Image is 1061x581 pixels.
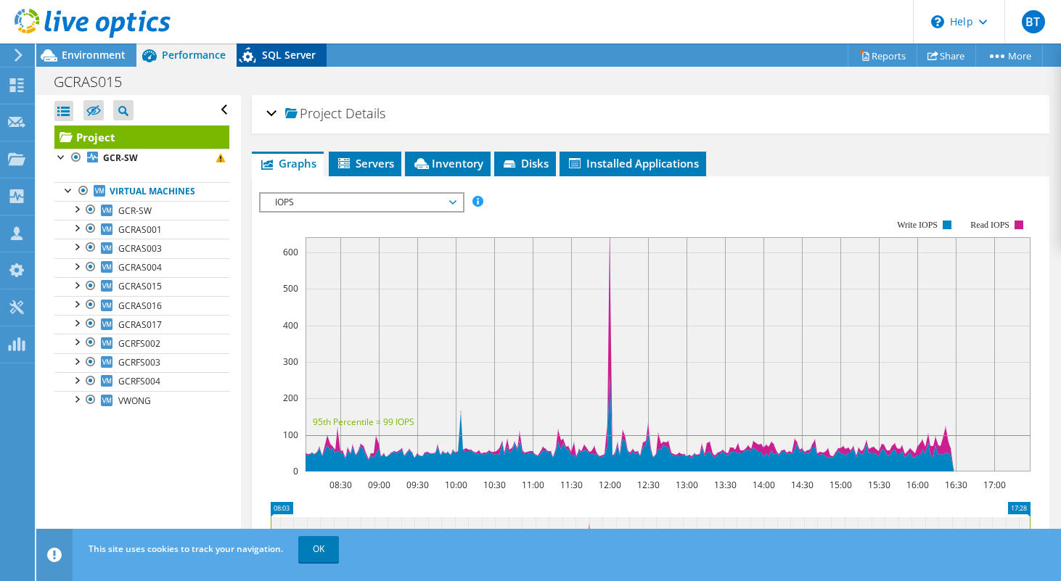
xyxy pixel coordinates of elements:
[268,194,454,211] span: IOPS
[283,392,298,404] text: 200
[1022,10,1045,33] span: BT
[898,220,938,230] text: Write IOPS
[483,479,506,491] text: 10:30
[412,156,483,170] span: Inventory
[54,125,229,149] a: Project
[54,391,229,410] a: VWONG
[975,44,1043,67] a: More
[118,337,160,350] span: GCRFS002
[906,479,929,491] text: 16:00
[345,104,385,122] span: Details
[118,375,160,387] span: GCRFS004
[118,300,162,312] span: GCRAS016
[54,353,229,372] a: GCRFS003
[522,479,544,491] text: 11:00
[54,220,229,239] a: GCRAS001
[62,48,126,62] span: Environment
[118,356,160,368] span: GCRFS003
[753,479,775,491] text: 14:00
[118,205,152,217] span: GCR-SW
[89,543,283,555] span: This site uses cookies to track your navigation.
[983,479,1006,491] text: 17:00
[47,74,144,90] h1: GCRAS015
[868,479,890,491] text: 15:30
[829,479,852,491] text: 15:00
[118,395,151,407] span: VWONG
[283,355,298,368] text: 300
[283,319,298,331] text: 400
[313,416,414,428] text: 95th Percentile = 99 IOPS
[54,277,229,296] a: GCRAS015
[336,156,394,170] span: Servers
[118,318,162,331] span: GCRAS017
[501,156,549,170] span: Disks
[259,156,316,170] span: Graphs
[567,156,699,170] span: Installed Applications
[285,107,342,121] span: Project
[329,479,352,491] text: 08:30
[560,479,583,491] text: 11:30
[406,479,429,491] text: 09:30
[931,15,944,28] svg: \n
[791,479,814,491] text: 14:30
[283,282,298,294] text: 500
[118,261,162,273] span: GCRAS004
[298,536,339,562] a: OK
[54,258,229,277] a: GCRAS004
[54,182,229,201] a: Virtual Machines
[54,296,229,315] a: GCRAS016
[118,223,162,236] span: GCRAS001
[945,479,967,491] text: 16:30
[162,48,226,62] span: Performance
[54,315,229,334] a: GCRAS017
[917,44,976,67] a: Share
[714,479,737,491] text: 13:30
[283,429,298,441] text: 100
[599,479,621,491] text: 12:00
[118,280,162,292] span: GCRAS015
[54,201,229,220] a: GCR-SW
[262,48,316,62] span: SQL Server
[54,334,229,353] a: GCRFS002
[637,479,660,491] text: 12:30
[118,242,162,255] span: GCRAS003
[848,44,917,67] a: Reports
[54,149,229,168] a: GCR-SW
[293,465,298,477] text: 0
[445,479,467,491] text: 10:00
[676,479,698,491] text: 13:00
[283,246,298,258] text: 600
[54,372,229,391] a: GCRFS004
[103,152,138,164] b: GCR-SW
[368,479,390,491] text: 09:00
[54,239,229,257] a: GCRAS003
[971,220,1010,230] text: Read IOPS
